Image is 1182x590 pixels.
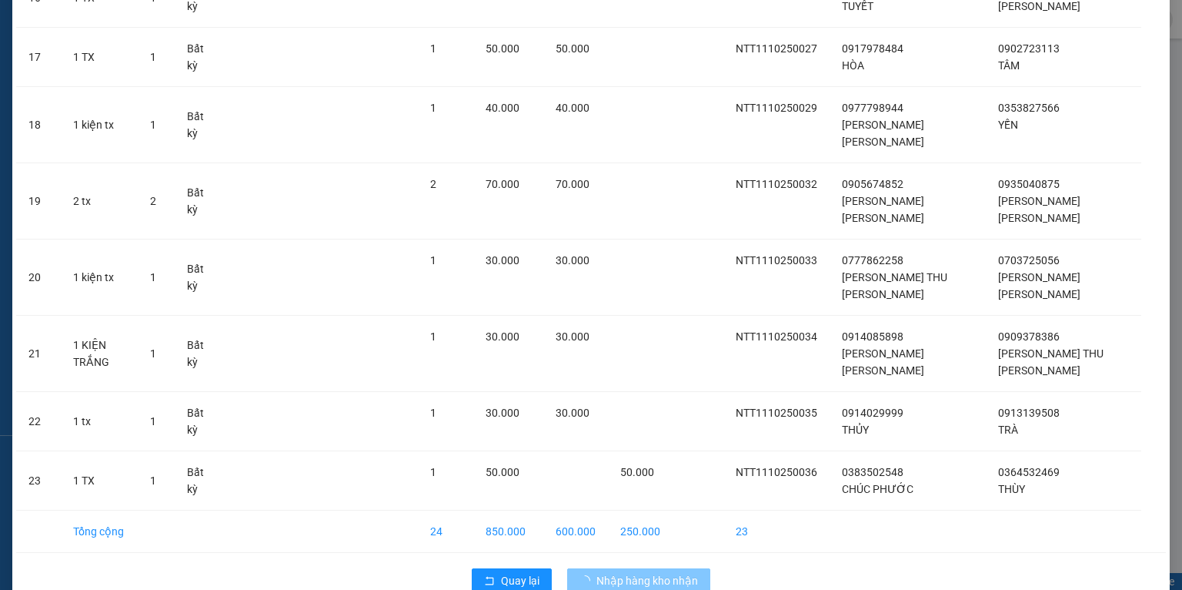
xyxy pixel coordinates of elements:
span: 1 [430,254,436,267]
span: 50.000 [620,466,654,478]
span: 1 [150,474,156,487]
span: 70.000 [486,178,519,190]
span: 1 [430,42,436,55]
td: Bất kỳ [175,87,226,163]
span: [PERSON_NAME] [PERSON_NAME] [842,195,924,224]
span: 50.000 [556,42,589,55]
span: YẾN [998,119,1018,131]
span: 30.000 [556,407,589,419]
span: CHÚC PHƯỚC [842,483,913,495]
td: 18 [16,87,61,163]
td: 850.000 [473,511,543,553]
td: 19 [16,163,61,240]
span: HÒA [842,59,864,72]
span: NTT1110250032 [736,178,817,190]
span: 40.000 [486,102,519,114]
span: NTT1110250034 [736,330,817,343]
td: Bất kỳ [175,28,226,87]
span: [PERSON_NAME] [PERSON_NAME] [998,271,1080,300]
span: 50.000 [486,42,519,55]
span: [PERSON_NAME] THU [PERSON_NAME] [842,271,947,300]
td: 24 [418,511,474,553]
span: 0353827566 [998,102,1060,114]
span: 30.000 [556,330,589,343]
td: 1 TX [61,28,138,87]
span: 1 [430,407,436,419]
td: 1 kiện tx [61,240,138,316]
td: 20 [16,240,61,316]
span: 0914085898 [842,330,903,343]
span: 30.000 [486,407,519,419]
span: 30.000 [486,330,519,343]
span: [PERSON_NAME] [PERSON_NAME] [842,119,924,148]
td: Bất kỳ [175,392,226,451]
span: NTT1110250033 [736,254,817,267]
span: 0917978484 [842,42,903,55]
span: NTT1110250027 [736,42,817,55]
td: 1 KIỆN TRẮNG [61,316,138,392]
td: 250.000 [608,511,673,553]
td: 22 [16,392,61,451]
span: 1 [430,466,436,478]
td: 1 tx [61,392,138,451]
td: Bất kỳ [175,163,226,240]
span: 2 [150,195,156,207]
span: 1 [430,102,436,114]
span: NTT1110250036 [736,466,817,478]
span: 0914029999 [842,407,903,419]
td: 1 TX [61,451,138,511]
span: [PERSON_NAME] [PERSON_NAME] [842,347,924,377]
td: Tổng cộng [61,511,138,553]
span: 0935040875 [998,178,1060,190]
span: 0913139508 [998,407,1060,419]
span: 0905674852 [842,178,903,190]
span: loading [579,575,596,586]
td: 2 tx [61,163,138,240]
span: 40.000 [556,102,589,114]
td: 23 [16,451,61,511]
span: 0383502548 [842,466,903,478]
span: 70.000 [556,178,589,190]
span: 1 [150,119,156,131]
span: 1 [150,51,156,63]
span: 0902723113 [998,42,1060,55]
span: TRÀ [998,424,1018,436]
span: 1 [150,271,156,283]
span: 0777862258 [842,254,903,267]
td: Bất kỳ [175,451,226,511]
span: THỦY [842,424,869,436]
span: 50.000 [486,466,519,478]
span: Quay lại [501,572,539,589]
td: Bất kỳ [175,316,226,392]
span: NTT1110250029 [736,102,817,114]
span: rollback [484,575,495,588]
td: 600.000 [543,511,608,553]
td: 17 [16,28,61,87]
span: THÙY [998,483,1025,495]
td: 21 [16,316,61,392]
span: TÂM [998,59,1020,72]
span: 0364532469 [998,466,1060,478]
span: [PERSON_NAME] THU [PERSON_NAME] [998,347,1104,377]
span: 0977798944 [842,102,903,114]
span: 1 [150,347,156,360]
span: 2 [430,178,436,190]
span: 0703725056 [998,254,1060,267]
span: 0909378386 [998,330,1060,343]
span: NTT1110250035 [736,407,817,419]
span: 30.000 [486,254,519,267]
span: 30.000 [556,254,589,267]
td: Bất kỳ [175,240,226,316]
span: [PERSON_NAME] [PERSON_NAME] [998,195,1080,224]
span: 1 [430,330,436,343]
span: 1 [150,415,156,427]
td: 23 [723,511,830,553]
td: 1 kiện tx [61,87,138,163]
span: Nhập hàng kho nhận [596,572,698,589]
